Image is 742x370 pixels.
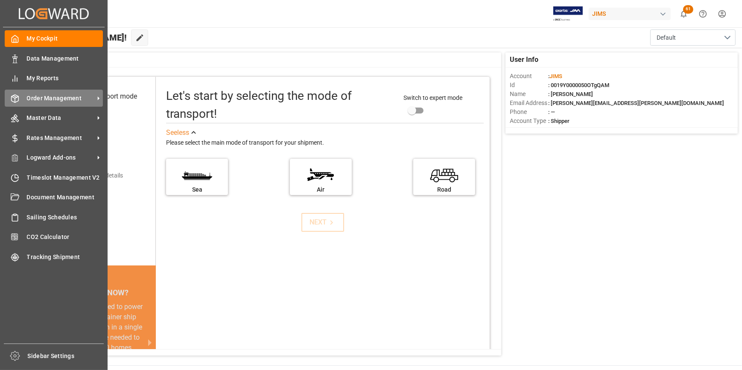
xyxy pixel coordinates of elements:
a: Sailing Schedules [5,209,103,225]
button: open menu [650,29,736,46]
span: My Cockpit [27,34,103,43]
div: NEXT [310,217,336,227]
span: Tracking Shipment [27,253,103,262]
span: : — [548,109,555,115]
img: Exertis%20JAM%20-%20Email%20Logo.jpg_1722504956.jpg [553,6,583,21]
span: Document Management [27,193,103,202]
span: : [548,73,562,79]
span: Email Address [510,99,548,108]
span: JIMS [549,73,562,79]
span: Name [510,90,548,99]
div: Please select the main mode of transport for your shipment. [166,138,484,148]
div: Select transport mode [71,91,137,102]
span: Switch to expert mode [404,94,463,101]
span: 61 [683,5,693,14]
a: CO2 Calculator [5,229,103,245]
span: Id [510,81,548,90]
span: Order Management [27,94,94,103]
button: show 61 new notifications [674,4,693,23]
a: Timeslot Management V2 [5,169,103,186]
span: CO2 Calculator [27,233,103,242]
span: : Shipper [548,118,570,124]
span: User Info [510,55,538,65]
a: Document Management [5,189,103,206]
button: JIMS [589,6,674,22]
span: : 0019Y0000050OTgQAM [548,82,609,88]
span: Timeslot Management V2 [27,173,103,182]
span: Sidebar Settings [28,352,104,361]
div: Air [294,185,348,194]
div: See less [166,128,189,138]
a: My Cockpit [5,30,103,47]
div: Road [418,185,471,194]
span: Sailing Schedules [27,213,103,222]
div: JIMS [589,8,671,20]
div: Sea [170,185,224,194]
span: Data Management [27,54,103,63]
span: : [PERSON_NAME][EMAIL_ADDRESS][PERSON_NAME][DOMAIN_NAME] [548,100,724,106]
a: Tracking Shipment [5,248,103,265]
span: : [PERSON_NAME] [548,91,593,97]
button: Help Center [693,4,713,23]
button: NEXT [301,213,344,232]
span: Logward Add-ons [27,153,94,162]
div: Let's start by selecting the mode of transport! [166,87,395,123]
span: Account [510,72,548,81]
span: Phone [510,108,548,117]
a: My Reports [5,70,103,87]
a: Data Management [5,50,103,67]
span: Account Type [510,117,548,125]
span: My Reports [27,74,103,83]
span: Rates Management [27,134,94,143]
span: Master Data [27,114,94,122]
span: Default [657,33,676,42]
